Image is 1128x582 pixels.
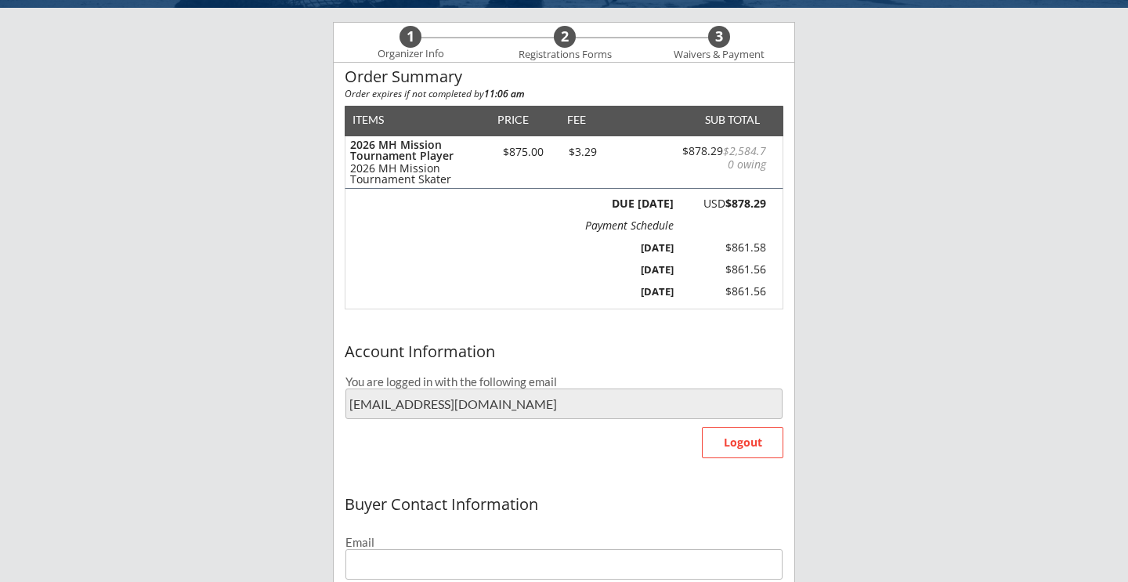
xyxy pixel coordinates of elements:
[689,262,766,277] div: $861.56
[689,284,766,299] div: $861.56
[345,343,783,360] div: Account Information
[345,68,783,85] div: Order Summary
[490,114,536,125] div: PRICE
[345,376,783,388] div: You are logged in with the following email
[585,220,674,231] div: Payment Schedule
[399,28,421,45] div: 1
[590,284,674,298] div: [DATE]
[484,87,524,100] strong: 11:06 am
[556,146,609,157] div: $3.29
[490,146,556,157] div: $875.00
[554,28,576,45] div: 2
[682,198,766,209] div: USD
[352,114,408,125] div: ITEMS
[708,28,730,45] div: 3
[699,114,760,125] div: SUB TOTAL
[345,496,783,513] div: Buyer Contact Information
[609,198,674,209] div: DUE [DATE]
[345,537,783,548] div: Email
[678,145,766,172] div: $878.29
[590,262,674,277] div: [DATE]
[350,139,483,161] div: 2026 MH Mission Tournament Player
[689,240,766,255] div: $861.58
[350,163,483,185] div: 2026 MH Mission Tournament Skater
[511,49,619,61] div: Registrations Forms
[345,89,783,99] div: Order expires if not completed by
[702,427,783,458] button: Logout
[556,114,597,125] div: FEE
[590,240,674,255] div: [DATE]
[367,48,454,60] div: Organizer Info
[723,143,766,172] font: $2,584.70 owing
[725,196,766,211] strong: $878.29
[665,49,773,61] div: Waivers & Payment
